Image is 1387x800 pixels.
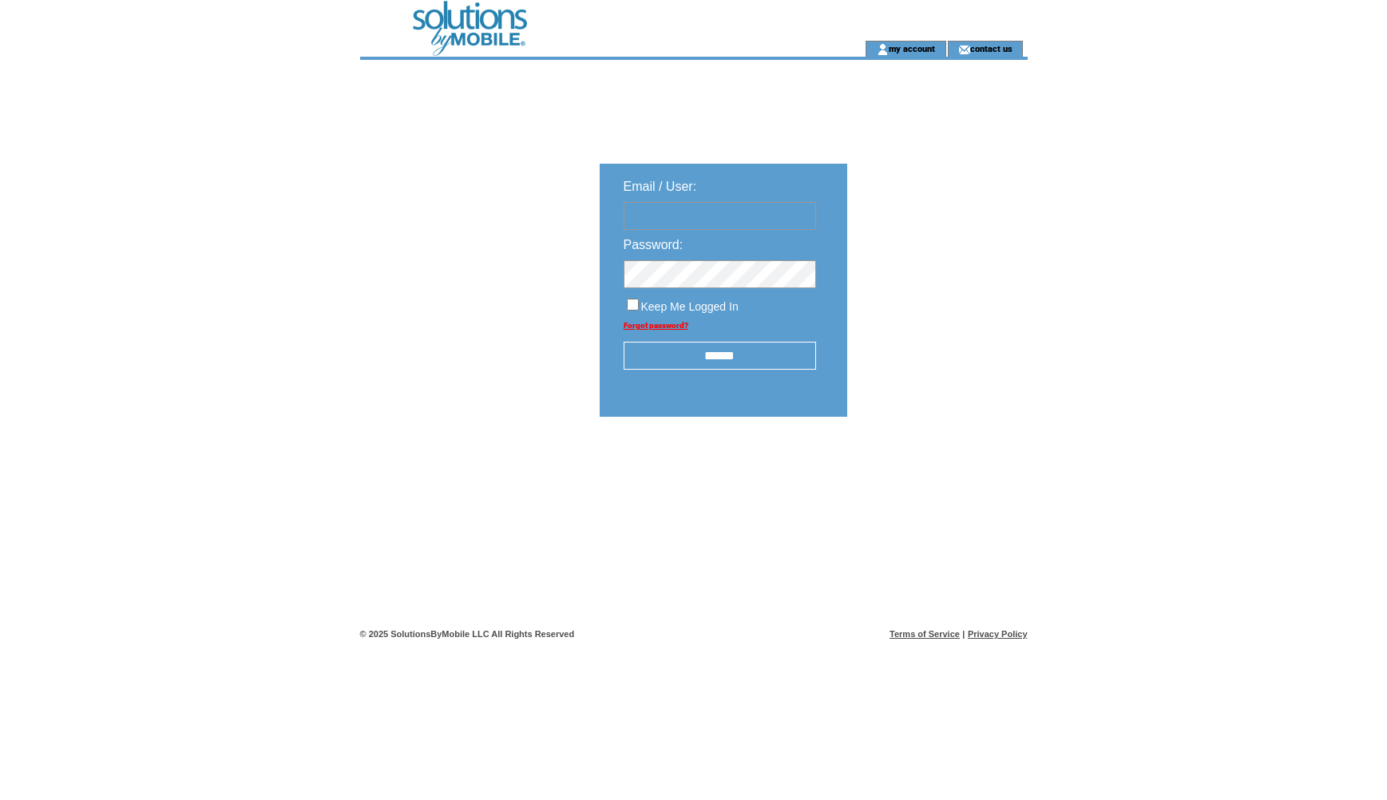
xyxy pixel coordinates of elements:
a: Forgot password? [624,321,688,330]
a: my account [889,43,935,53]
a: contact us [970,43,1013,53]
span: Password: [624,238,684,251]
img: account_icon.gif [877,43,889,56]
img: transparent.png [894,457,973,477]
a: Terms of Service [890,629,960,639]
span: Email / User: [624,180,697,193]
span: Keep Me Logged In [641,300,739,313]
img: contact_us_icon.gif [958,43,970,56]
span: © 2025 SolutionsByMobile LLC All Rights Reserved [360,629,575,639]
span: | [962,629,965,639]
a: Privacy Policy [968,629,1028,639]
